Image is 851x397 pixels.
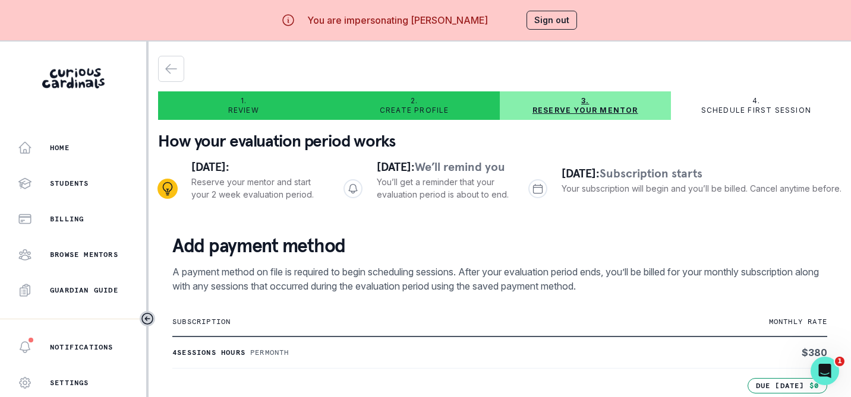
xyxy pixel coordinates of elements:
p: Guardian Guide [50,285,118,295]
p: monthly rate [609,317,827,326]
p: You are impersonating [PERSON_NAME] [307,13,488,27]
p: Per month [250,348,289,357]
p: Schedule first session [701,106,811,115]
span: Subscription starts [600,166,702,181]
p: Due [DATE] [756,381,805,390]
span: [DATE]: [562,166,600,181]
p: Your subscription will begin and you’ll be billed. Cancel anytime before. [562,182,841,195]
p: 2. [411,96,418,106]
p: subscription [172,317,609,326]
p: Reserve your mentor and start your 2 week evaluation period. [191,176,324,201]
span: [DATE]: [377,159,415,174]
button: Toggle sidebar [140,311,155,326]
span: 1 [835,357,844,366]
p: Reserve your mentor [532,106,638,115]
p: Notifications [50,342,114,352]
p: You’ll get a reminder that your evaluation period is about to end. [377,176,510,201]
p: Browse Mentors [50,250,118,259]
p: A payment method on file is required to begin scheduling sessions. After your evaluation period e... [172,265,827,293]
button: Sign out [527,11,577,30]
p: Home [50,143,70,153]
iframe: Intercom live chat [811,357,839,385]
p: 1. [241,96,247,106]
p: Students [50,179,89,188]
p: 3. [581,96,589,106]
p: Billing [50,214,84,224]
p: 4. [752,96,760,106]
p: 4 sessions hours [172,348,245,357]
img: Curious Cardinals Logo [42,68,105,88]
p: $0 [809,381,819,390]
span: [DATE]: [191,159,229,174]
p: How your evaluation period works [158,129,841,153]
td: $ 380 [609,336,827,369]
span: We’ll remind you [415,159,505,174]
p: Review [228,106,259,115]
div: Progress [158,158,841,220]
p: Add payment method [172,234,827,258]
p: Settings [50,378,89,388]
p: Create profile [380,106,449,115]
